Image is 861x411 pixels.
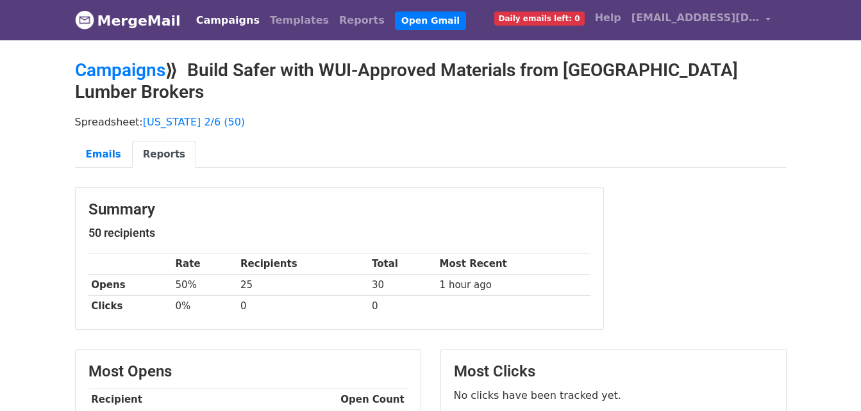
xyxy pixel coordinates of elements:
a: Reports [334,8,390,33]
a: Templates [265,8,334,33]
th: Clicks [88,296,172,317]
iframe: Chat Widget [797,350,861,411]
th: Rate [172,254,238,275]
h5: 50 recipients [88,226,590,240]
a: Help [590,5,626,31]
h3: Summary [88,200,590,219]
span: [EMAIL_ADDRESS][DOMAIN_NAME] [631,10,760,26]
td: 25 [237,275,369,296]
th: Opens [88,275,172,296]
th: Recipients [237,254,369,275]
a: Open Gmail [395,12,466,30]
h3: Most Opens [88,362,408,381]
span: Daily emails left: 0 [494,12,585,26]
td: 0 [237,296,369,317]
th: Recipient [88,389,338,410]
td: 1 hour ago [437,275,590,296]
td: 0 [369,296,437,317]
a: [US_STATE] 2/6 (50) [143,116,245,128]
p: Spreadsheet: [75,115,787,129]
a: Campaigns [75,60,165,81]
td: 50% [172,275,238,296]
th: Open Count [338,389,408,410]
p: No clicks have been tracked yet. [454,389,773,402]
th: Most Recent [437,254,590,275]
td: 0% [172,296,238,317]
h3: Most Clicks [454,362,773,381]
th: Total [369,254,437,275]
a: Daily emails left: 0 [489,5,590,31]
a: [EMAIL_ADDRESS][DOMAIN_NAME] [626,5,776,35]
img: MergeMail logo [75,10,94,29]
a: MergeMail [75,7,181,34]
td: 30 [369,275,437,296]
h2: ⟫ Build Safer with WUI-Approved Materials from [GEOGRAPHIC_DATA] Lumber Brokers [75,60,787,102]
a: Campaigns [191,8,265,33]
a: Reports [132,141,196,168]
a: Emails [75,141,132,168]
